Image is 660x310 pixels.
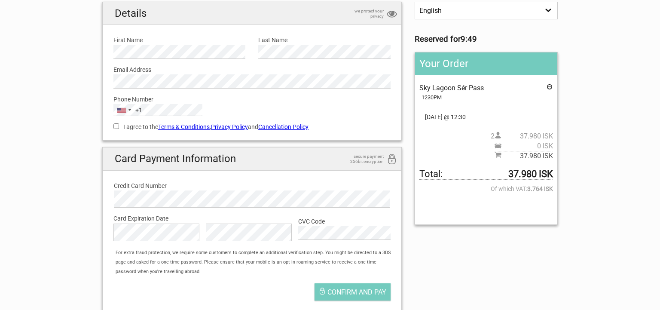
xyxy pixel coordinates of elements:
h2: Card Payment Information [103,147,401,170]
label: First Name [113,35,245,45]
button: Selected country [114,104,142,116]
a: Cancellation Policy [258,123,309,130]
strong: 9:49 [461,34,477,44]
div: +1 [135,105,142,115]
label: Phone Number [113,95,391,104]
strong: 3.764 ISK [527,184,553,193]
span: 37.980 ISK [501,132,553,141]
button: Confirm and pay [315,283,391,301]
span: Subtotal [495,151,553,161]
span: [DATE] @ 12:30 [419,112,553,122]
span: Confirm and pay [327,288,386,296]
label: Email Address [113,65,391,74]
h3: Reserved for [415,34,558,44]
label: CVC Code [298,217,391,226]
span: secure payment 256bit encryption [341,154,384,164]
strong: 37.980 ISK [508,169,553,179]
h2: Details [103,2,401,25]
label: Card Expiration Date [113,214,391,223]
span: Of which VAT: [419,184,553,193]
i: 256bit encryption [387,154,397,166]
span: 0 ISK [501,141,553,151]
span: Pickup price [495,141,553,151]
span: Total to be paid [419,169,553,179]
i: privacy protection [387,9,397,20]
span: 37.980 ISK [501,151,553,161]
div: 1230PM [422,93,553,102]
div: For extra fraud protection, we require some customers to complete an additional verification step... [111,248,401,277]
label: Credit Card Number [114,181,390,190]
a: Privacy Policy [211,123,248,130]
span: we protect your privacy [341,9,384,19]
h2: Your Order [415,52,557,75]
label: Last Name [258,35,390,45]
a: Terms & Conditions [158,123,210,130]
span: Sky Lagoon Sér Pass [419,84,484,92]
span: 2 person(s) [491,132,553,141]
label: I agree to the , and [113,122,391,132]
